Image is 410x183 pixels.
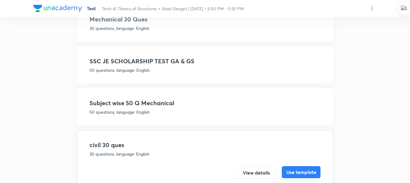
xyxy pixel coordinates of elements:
[89,67,321,73] p: 50 questions, language: English
[282,166,321,178] button: Use template
[89,15,321,24] h4: Mechanical 30 Ques
[237,167,276,179] button: View details
[89,57,321,66] h4: SSC JE SCHOLARSHIP TEST GA & GS
[89,151,321,157] p: 30 questions, language: English
[89,109,321,115] p: 50 questions, language: English
[33,5,82,12] img: Company Logo
[102,6,244,11] span: Tech-4( Theory of Structures + Steel Design) | [DATE] • 5:00 PM - 5:30 PM
[87,5,96,11] span: Test
[89,140,321,150] h4: civil 30 ques
[89,25,321,31] p: 30 questions, language: English
[89,99,321,108] h4: Subject wise 50 Q Mechanical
